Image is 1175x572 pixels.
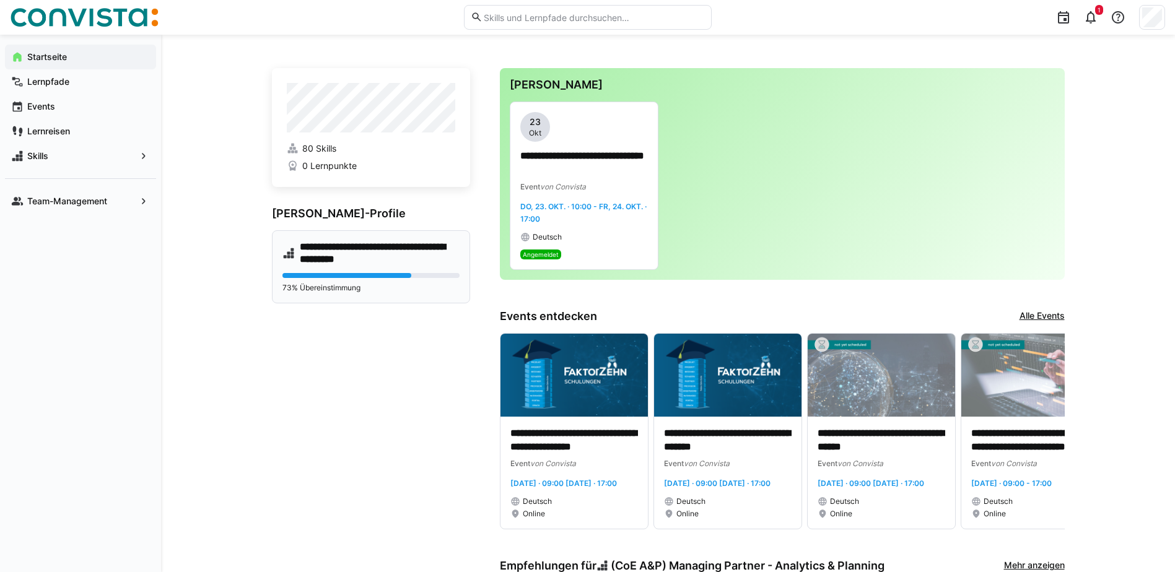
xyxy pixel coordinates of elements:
[971,479,1052,488] span: [DATE] · 09:00 - 17:00
[961,334,1109,417] img: image
[483,12,704,23] input: Skills und Lernpfade durchsuchen…
[523,509,545,519] span: Online
[1098,6,1101,14] span: 1
[500,310,597,323] h3: Events entdecken
[818,459,837,468] span: Event
[676,496,705,506] span: Deutsch
[818,479,924,488] span: [DATE] · 09:00 [DATE] · 17:00
[529,128,541,138] span: Okt
[830,509,852,519] span: Online
[287,142,455,155] a: 80 Skills
[837,459,883,468] span: von Convista
[984,509,1006,519] span: Online
[664,459,684,468] span: Event
[533,232,562,242] span: Deutsch
[302,142,336,155] span: 80 Skills
[500,334,648,417] img: image
[272,207,470,220] h3: [PERSON_NAME]-Profile
[664,479,771,488] span: [DATE] · 09:00 [DATE] · 17:00
[510,459,530,468] span: Event
[520,182,540,191] span: Event
[520,202,647,223] span: Do, 23. Okt. · 10:00 - Fr, 24. Okt. · 17:00
[808,334,955,417] img: image
[654,334,802,417] img: image
[1020,310,1065,323] a: Alle Events
[676,509,699,519] span: Online
[510,479,617,488] span: [DATE] · 09:00 [DATE] · 17:00
[530,116,541,128] span: 23
[984,496,1013,506] span: Deutsch
[991,459,1037,468] span: von Convista
[971,459,991,468] span: Event
[302,160,357,172] span: 0 Lernpunkte
[684,459,730,468] span: von Convista
[530,459,576,468] span: von Convista
[282,283,460,293] p: 73% Übereinstimmung
[540,182,586,191] span: von Convista
[523,496,552,506] span: Deutsch
[510,78,1055,92] h3: [PERSON_NAME]
[523,251,559,258] span: Angemeldet
[830,496,859,506] span: Deutsch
